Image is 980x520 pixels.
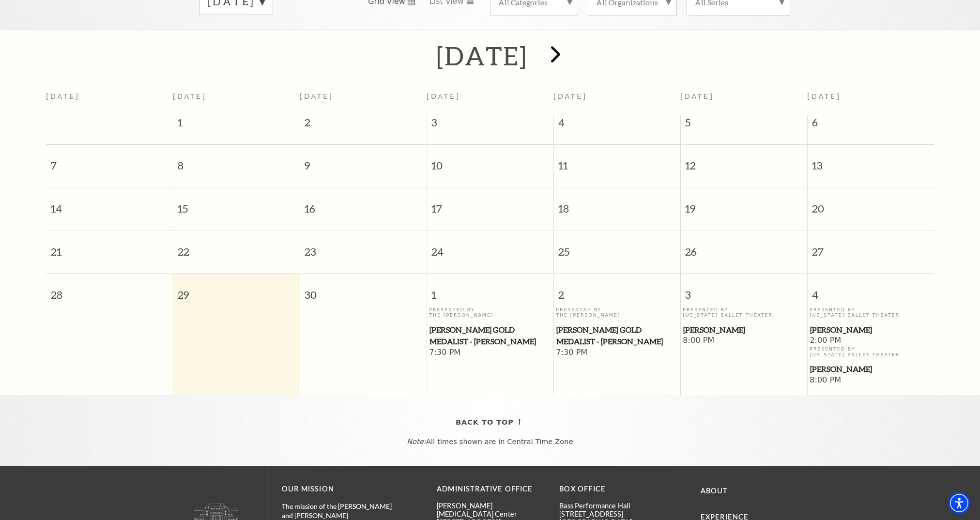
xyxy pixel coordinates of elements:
span: 21 [46,230,173,264]
span: [DATE] [807,92,841,100]
span: 8:00 PM [683,336,805,346]
span: 17 [427,187,553,221]
span: 4 [808,274,934,307]
span: [PERSON_NAME] [810,324,931,336]
span: 25 [554,230,680,264]
span: 1 [173,115,300,135]
span: 7:30 PM [556,348,678,358]
span: 2 [554,274,680,307]
a: About [701,487,728,495]
span: [DATE] [553,92,587,100]
span: 8:00 PM [810,375,932,386]
p: Administrative Office [437,483,545,495]
button: next [537,39,572,73]
span: 27 [808,230,934,264]
p: [PERSON_NAME][MEDICAL_DATA] Center [437,502,545,519]
span: 9 [300,145,427,178]
span: 12 [681,145,807,178]
span: 11 [554,145,680,178]
p: BOX OFFICE [559,483,667,495]
span: 22 [173,230,300,264]
span: [DATE] [300,92,334,100]
p: Presented By The [PERSON_NAME] [429,307,551,318]
span: 1 [427,274,553,307]
p: Bass Performance Hall [559,502,667,510]
span: 18 [554,187,680,221]
p: OUR MISSION [282,483,403,495]
p: All times shown are in Central Time Zone [9,438,971,446]
span: 14 [46,187,173,221]
span: 26 [681,230,807,264]
span: 28 [46,274,173,307]
span: [DATE] [427,92,460,100]
span: 6 [808,115,934,135]
span: 8 [173,145,300,178]
span: 19 [681,187,807,221]
span: [PERSON_NAME] Gold Medalist - [PERSON_NAME] [556,324,677,348]
span: 3 [681,274,807,307]
span: 29 [173,274,300,307]
span: 10 [427,145,553,178]
span: [PERSON_NAME] [683,324,804,336]
span: 4 [554,115,680,135]
span: 3 [427,115,553,135]
span: [DATE] [680,92,714,100]
span: 30 [300,274,427,307]
span: 7:30 PM [429,348,551,358]
p: Presented By The [PERSON_NAME] [556,307,678,318]
span: 16 [300,187,427,221]
span: 2 [300,115,427,135]
span: 20 [808,187,934,221]
span: [PERSON_NAME] Gold Medalist - [PERSON_NAME] [429,324,551,348]
p: [STREET_ADDRESS] [559,510,667,518]
div: Accessibility Menu [949,492,970,514]
span: 2:00 PM [810,336,932,346]
th: [DATE] [46,87,173,115]
span: 24 [427,230,553,264]
span: [DATE] [173,92,207,100]
p: Presented By [US_STATE] Ballet Theater [810,307,932,318]
span: 5 [681,115,807,135]
span: 7 [46,145,173,178]
span: 23 [300,230,427,264]
p: Presented By [US_STATE] Ballet Theater [810,346,932,357]
span: 15 [173,187,300,221]
em: Note: [407,438,426,445]
h2: [DATE] [436,40,528,71]
span: 13 [808,145,934,178]
span: [PERSON_NAME] [810,363,931,375]
span: Back To Top [456,416,514,428]
p: Presented By [US_STATE] Ballet Theater [683,307,805,318]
